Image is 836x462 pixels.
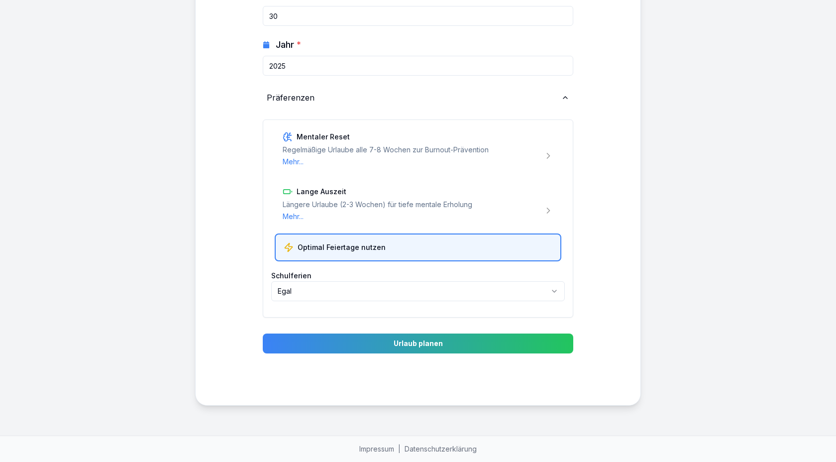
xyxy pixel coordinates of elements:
[297,133,350,140] span: Mentaler Reset
[283,200,472,210] p: Längere Urlaube (2-3 Wochen) für tiefe mentale Erholung
[263,334,573,353] button: Urlaub planen
[283,157,304,167] button: Mehr...
[297,188,346,195] span: Lange Auszeit
[276,38,301,52] span: Jahr
[405,445,477,453] a: Datenschutzerklärung
[359,445,394,453] a: Impressum
[271,271,312,280] label: Schulferien
[298,244,386,251] span: Optimal Feiertage nutzen
[267,92,314,104] span: Präferenzen
[70,444,766,454] div: |
[283,145,489,155] p: Regelmäßige Urlaube alle 7-8 Wochen zur Burnout-Prävention
[283,212,304,222] button: Mehr...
